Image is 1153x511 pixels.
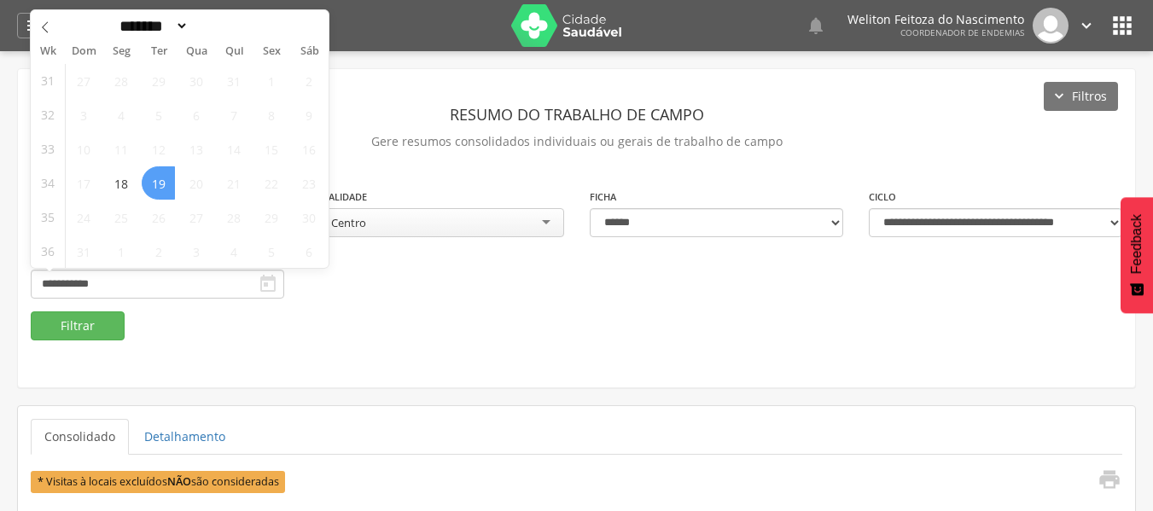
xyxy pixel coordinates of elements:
button: Feedback - Mostrar pesquisa [1121,197,1153,313]
i:  [806,15,826,36]
span: Qui [216,46,253,57]
span: Agosto 6, 2025 [179,98,213,131]
b: NÃO [167,474,191,489]
span: Agosto 28, 2025 [217,200,250,234]
p: Gere resumos consolidados individuais ou gerais de trabalho de campo [31,130,1122,154]
span: Agosto 2, 2025 [292,64,325,97]
span: Agosto 9, 2025 [292,98,325,131]
span: Agosto 5, 2025 [142,98,175,131]
label: Ficha [590,190,616,204]
label: Ciclo [869,190,896,204]
span: Setembro 1, 2025 [104,235,137,268]
span: Agosto 13, 2025 [179,132,213,165]
span: Setembro 5, 2025 [254,235,288,268]
span: Agosto 17, 2025 [67,166,100,200]
span: Agosto 29, 2025 [254,200,288,234]
span: 35 [41,200,55,234]
span: Agosto 15, 2025 [254,132,288,165]
i:  [258,274,278,294]
span: Agosto 26, 2025 [142,200,175,234]
span: 32 [41,98,55,131]
span: Setembro 2, 2025 [142,235,175,268]
a: Consolidado [31,419,129,455]
span: Agosto 25, 2025 [104,200,137,234]
span: Setembro 3, 2025 [179,235,213,268]
label: Localidade [310,190,367,204]
span: Julho 29, 2025 [142,64,175,97]
span: Julho 27, 2025 [67,64,100,97]
span: * Visitas à locais excluídos são consideradas [31,471,285,492]
a: Detalhamento [131,419,239,455]
span: Agosto 27, 2025 [179,200,213,234]
span: Agosto 24, 2025 [67,200,100,234]
span: 36 [41,235,55,268]
span: Agosto 22, 2025 [254,166,288,200]
p: Weliton Feitoza do Nascimento [847,14,1024,26]
span: Agosto 18, 2025 [104,166,137,200]
span: Agosto 20, 2025 [179,166,213,200]
span: Feedback [1129,214,1144,274]
a:  [1077,8,1096,44]
span: Qua [178,46,215,57]
span: Seg [102,46,140,57]
button: Filtros [1044,82,1118,111]
i:  [1077,16,1096,35]
span: Coordenador de Endemias [900,26,1024,38]
span: Dom [65,46,102,57]
span: Julho 31, 2025 [217,64,250,97]
span: Agosto 7, 2025 [217,98,250,131]
span: Agosto 12, 2025 [142,132,175,165]
span: Agosto 3, 2025 [67,98,100,131]
span: Julho 28, 2025 [104,64,137,97]
span: Agosto 10, 2025 [67,132,100,165]
span: Agosto 1, 2025 [254,64,288,97]
span: Agosto 31, 2025 [67,235,100,268]
span: Agosto 21, 2025 [217,166,250,200]
a:  [17,13,53,38]
button: Filtrar [31,311,125,340]
input: Year [189,17,245,35]
span: Sex [253,46,291,57]
span: Agosto 16, 2025 [292,132,325,165]
span: Setembro 6, 2025 [292,235,325,268]
i:  [25,15,45,36]
span: 31 [41,64,55,97]
span: Agosto 23, 2025 [292,166,325,200]
a:  [1087,467,1121,496]
span: Agosto 4, 2025 [104,98,137,131]
span: Agosto 14, 2025 [217,132,250,165]
span: 33 [41,132,55,165]
span: Julho 30, 2025 [179,64,213,97]
a:  [806,8,826,44]
span: Agosto 30, 2025 [292,200,325,234]
i:  [1098,467,1121,491]
span: 34 [41,166,55,200]
header: Resumo do Trabalho de Campo [31,99,1122,130]
div: 2 - Centro [317,215,366,230]
span: Agosto 19, 2025 [142,166,175,200]
span: Sáb [291,46,329,57]
span: Wk [31,39,65,63]
select: Month [114,17,189,35]
span: Setembro 4, 2025 [217,235,250,268]
span: Ter [140,46,178,57]
i:  [1109,12,1136,39]
span: Agosto 8, 2025 [254,98,288,131]
span: Agosto 11, 2025 [104,132,137,165]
